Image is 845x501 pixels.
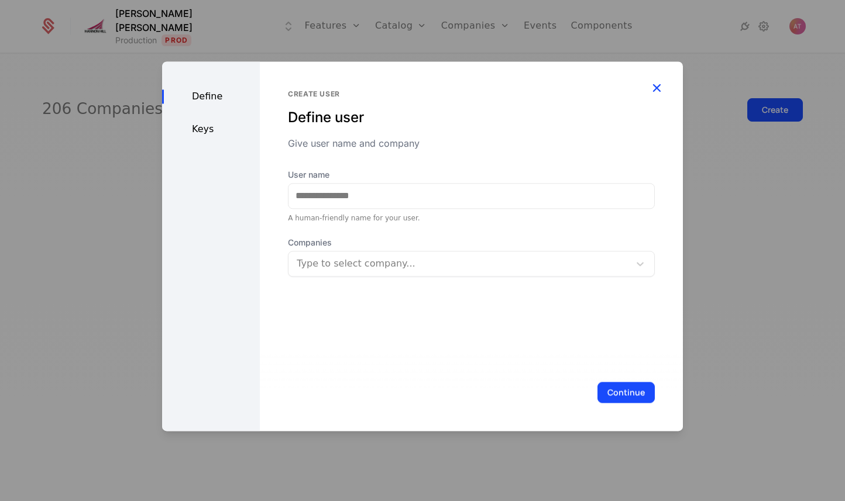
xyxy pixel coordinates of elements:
span: Companies [288,237,655,248]
div: Give user name and company [288,136,655,150]
div: Create user [288,89,655,99]
div: Type to select company... [297,257,624,271]
button: Continue [597,382,655,403]
div: A human-friendly name for your user. [288,213,655,223]
div: Keys [162,122,260,136]
div: Define user [288,108,655,127]
div: Define [162,89,260,103]
label: User name [288,169,655,181]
